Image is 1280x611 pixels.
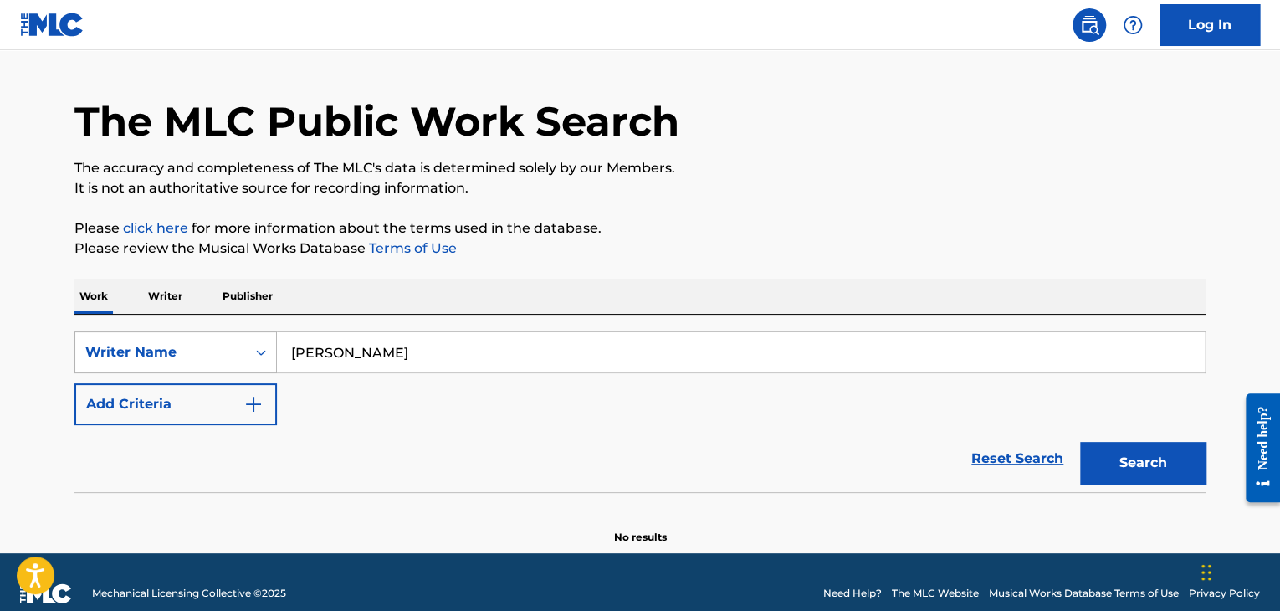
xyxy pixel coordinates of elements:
a: click here [123,220,188,236]
p: It is not an authoritative source for recording information. [74,178,1206,198]
iframe: Resource Center [1233,381,1280,516]
div: Help [1116,8,1149,42]
p: Writer [143,279,187,314]
a: The MLC Website [892,586,979,601]
a: Terms of Use [366,240,457,256]
form: Search Form [74,331,1206,492]
img: logo [20,583,72,603]
img: help [1123,15,1143,35]
p: Please for more information about the terms used in the database. [74,218,1206,239]
a: Reset Search [963,440,1072,477]
h1: The MLC Public Work Search [74,96,679,146]
p: The accuracy and completeness of The MLC's data is determined solely by our Members. [74,158,1206,178]
a: Log In [1160,4,1260,46]
p: Publisher [218,279,278,314]
button: Add Criteria [74,383,277,425]
a: Privacy Policy [1189,586,1260,601]
p: No results [614,510,667,545]
div: Перетащить [1201,547,1211,598]
span: Mechanical Licensing Collective © 2025 [92,586,286,601]
iframe: Chat Widget [1196,531,1280,611]
a: Public Search [1073,8,1106,42]
p: Work [74,279,113,314]
img: 9d2ae6d4665cec9f34b9.svg [243,394,264,414]
div: Виджет чата [1196,531,1280,611]
a: Musical Works Database Terms of Use [989,586,1179,601]
button: Search [1080,442,1206,484]
div: Writer Name [85,342,236,362]
a: Need Help? [823,586,882,601]
p: Please review the Musical Works Database [74,239,1206,259]
img: MLC Logo [20,13,84,37]
img: search [1079,15,1099,35]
